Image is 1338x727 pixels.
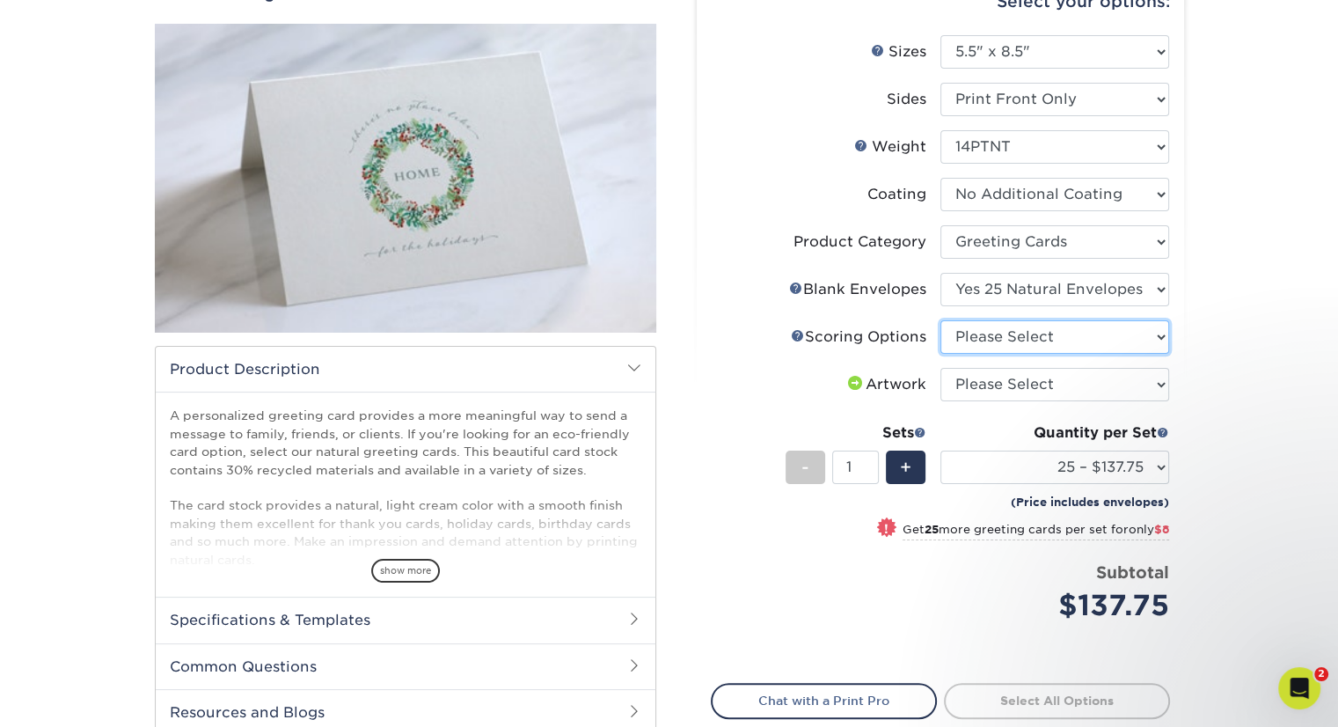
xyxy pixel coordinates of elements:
[371,559,440,583] span: show more
[940,422,1169,444] div: Quantity per Set
[944,683,1170,718] a: Select All Options
[155,4,656,351] img: Natural 01
[711,683,937,718] a: Chat with a Print Pro
[867,184,926,205] div: Coating
[1314,667,1328,681] span: 2
[1129,523,1169,536] span: only
[789,279,926,300] div: Blank Envelopes
[791,327,926,348] div: Scoring Options
[1278,667,1320,709] iframe: Intercom live chat
[156,643,655,689] h2: Common Questions
[156,347,655,392] h2: Product Description
[1096,562,1169,582] strong: Subtotal
[887,89,926,110] div: Sides
[903,523,1169,540] small: Get more greeting cards per set for
[786,422,926,444] div: Sets
[844,374,926,395] div: Artwork
[884,519,888,538] span: !
[156,597,655,643] h2: Specifications & Templates
[854,136,926,158] div: Weight
[925,523,939,536] strong: 25
[954,584,1169,627] div: $137.75
[170,407,641,622] p: A personalized greeting card provides a more meaningful way to send a message to family, friends,...
[871,41,926,62] div: Sizes
[1011,494,1169,510] small: (Price includes envelopes)
[801,454,809,481] span: -
[900,454,911,481] span: +
[793,231,926,253] div: Product Category
[1154,523,1169,536] span: $8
